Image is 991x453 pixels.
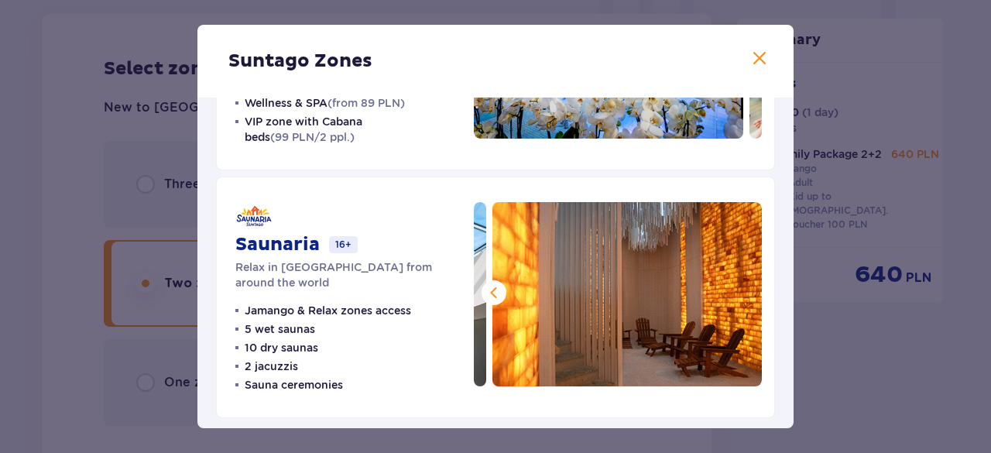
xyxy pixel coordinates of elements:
p: VIP zone with Cabana beds [245,114,455,145]
p: Wellness & SPA [245,95,405,111]
p: 5 wet saunas [245,321,315,337]
p: Sauna ceremonies [245,377,343,393]
p: 16+ [329,236,358,253]
p: Suntago Zones [228,50,372,73]
img: Saunaria [492,202,762,386]
p: 2 jacuzzis [245,359,298,374]
img: Saunaria logo [235,202,273,230]
p: Jamango & Relax zones access [245,303,411,318]
span: (99 PLN/2 ppl.) [270,131,355,143]
p: Saunaria [235,233,320,256]
p: Relax in [GEOGRAPHIC_DATA] from around the world [235,259,455,290]
p: 10 dry saunas [245,340,318,355]
span: (from 89 PLN) [327,97,405,109]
